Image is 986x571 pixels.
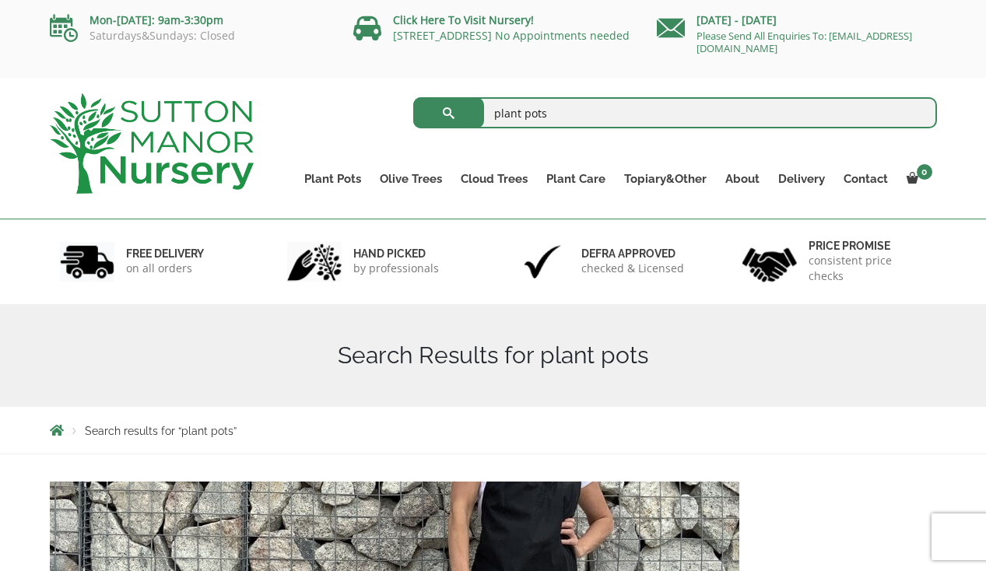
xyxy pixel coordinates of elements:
h6: FREE DELIVERY [126,247,204,261]
p: Mon-[DATE]: 9am-3:30pm [50,11,330,30]
a: Cloud Trees [451,168,537,190]
a: Plant Care [537,168,615,190]
a: Olive Trees [370,168,451,190]
p: checked & Licensed [581,261,684,276]
input: Search... [413,97,937,128]
img: 4.jpg [742,238,797,285]
a: [STREET_ADDRESS] No Appointments needed [393,28,630,43]
a: Contact [834,168,897,190]
p: Saturdays&Sundays: Closed [50,30,330,42]
img: 1.jpg [60,242,114,282]
a: Plant Pots [295,168,370,190]
a: About [716,168,769,190]
nav: Breadcrumbs [50,424,937,436]
a: Delivery [769,168,834,190]
img: 2.jpg [287,242,342,282]
h6: Price promise [809,239,927,253]
img: 3.jpg [515,242,570,282]
p: on all orders [126,261,204,276]
span: 0 [917,164,932,180]
a: Click Here To Visit Nursery! [393,12,534,27]
h6: hand picked [353,247,439,261]
h6: Defra approved [581,247,684,261]
img: logo [50,93,254,194]
a: Topiary&Other [615,168,716,190]
span: Search results for “plant pots” [85,425,237,437]
p: consistent price checks [809,253,927,284]
p: by professionals [353,261,439,276]
a: 0 [897,168,937,190]
h1: Search Results for plant pots [50,342,937,370]
a: Please Send All Enquiries To: [EMAIL_ADDRESS][DOMAIN_NAME] [697,29,912,55]
p: [DATE] - [DATE] [657,11,937,30]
